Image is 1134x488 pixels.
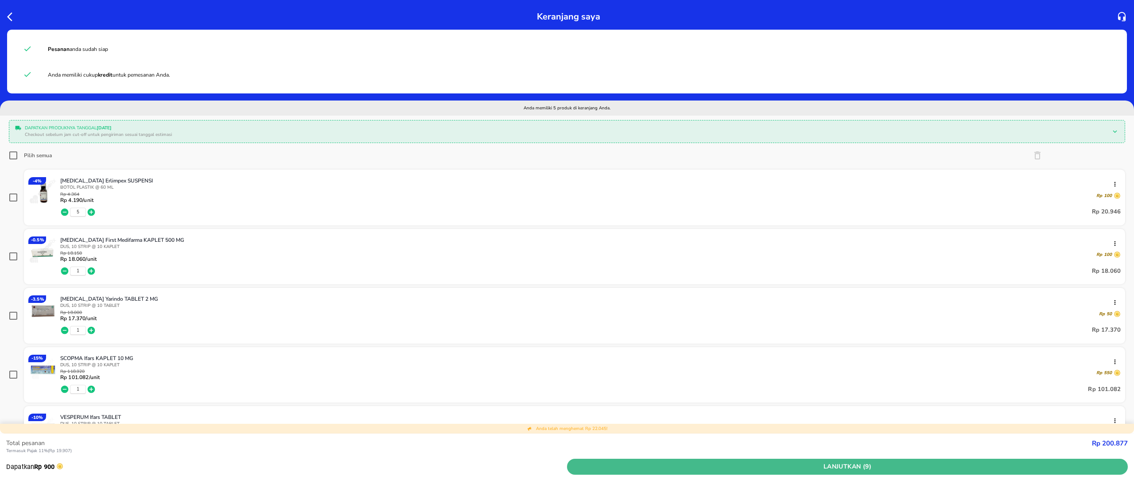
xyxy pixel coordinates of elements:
[60,236,1114,244] p: [MEDICAL_DATA] First Medifarma KAPLET 500 MG
[28,295,58,325] img: SALBUTAMOL Yarindo TABLET 2 MG
[6,462,567,472] p: Dapatkan
[25,132,1106,138] p: Checkout sebelum jam cut-off untuk pengiriman sesuai tanggal estimasi
[1092,439,1128,448] strong: Rp 200.877
[60,355,1114,362] p: SCOPMA Ifars KAPLET 10 MG
[567,459,1128,475] button: Lanjutkan (9)
[60,177,1114,184] p: [MEDICAL_DATA] Erlimpex SUSPENSI
[12,123,1122,140] div: Dapatkan produknya tanggal[DATE]Checkout sebelum jam cut-off untuk pengiriman sesuai tanggal esti...
[28,414,46,421] div: - 10 %
[571,461,1124,473] span: Lanjutkan (9)
[6,438,1092,448] p: Total pesanan
[1096,370,1112,376] p: Rp 550
[1096,252,1112,258] p: Rp 100
[28,355,46,362] div: - 15 %
[1092,266,1121,276] p: Rp 18.060
[25,125,1106,132] p: Dapatkan produknya tanggal
[60,421,1121,427] p: DUS, 10 STRIP @ 10 TABLET
[60,374,100,380] p: Rp 101.082 /unit
[1096,193,1112,199] p: Rp 100
[34,463,54,471] strong: Rp 900
[77,268,79,274] button: 1
[6,448,1092,454] p: Termasuk Pajak 11% ( Rp 19.907 )
[1099,311,1112,317] p: Rp 50
[60,302,1121,309] p: DUS, 10 STRIP @ 10 TABLET
[28,236,58,266] img: PARACETAMOL First Medifarma KAPLET 500 MG
[60,295,1114,302] p: [MEDICAL_DATA] Yarindo TABLET 2 MG
[97,125,112,131] b: [DATE]
[60,184,1121,190] p: BOTOL PLASTIK @ 60 ML
[24,152,52,159] div: Pilih semua
[28,177,58,206] img: DOMPERIDONE Erlimpex SUSPENSI
[60,414,1114,421] p: VESPERUM Ifars TABLET
[28,295,46,303] div: - 3.5 %
[60,369,100,374] p: Rp 118.920
[1088,384,1121,395] p: Rp 101.082
[98,71,113,78] strong: kredit
[60,197,93,203] p: Rp 4.190 /unit
[60,310,97,315] p: Rp 18.000
[527,426,532,431] img: total discount
[77,209,79,215] button: 5
[60,244,1121,250] p: DUS, 10 STRIP @ 10 KAPLET
[60,251,97,256] p: Rp 18.150
[48,46,108,53] span: anda sudah siap
[28,236,46,244] div: - 0.5 %
[48,46,70,53] strong: Pesanan
[60,315,97,321] p: Rp 17.370 /unit
[77,386,79,392] button: 1
[1092,207,1121,217] p: Rp 20.946
[60,192,93,197] p: Rp 4.364
[537,9,600,24] p: Keranjang saya
[60,362,1121,368] p: DUS, 10 STRIP @ 10 KAPLET
[1092,325,1121,336] p: Rp 17.370
[60,256,97,262] p: Rp 18.060 /unit
[77,327,79,333] button: 1
[28,355,58,384] img: SCOPMA Ifars KAPLET 10 MG
[28,177,46,185] div: - 4 %
[28,414,58,443] img: VESPERUM Ifars TABLET
[48,71,170,78] span: Anda memiliki cukup untuk pemesanan Anda.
